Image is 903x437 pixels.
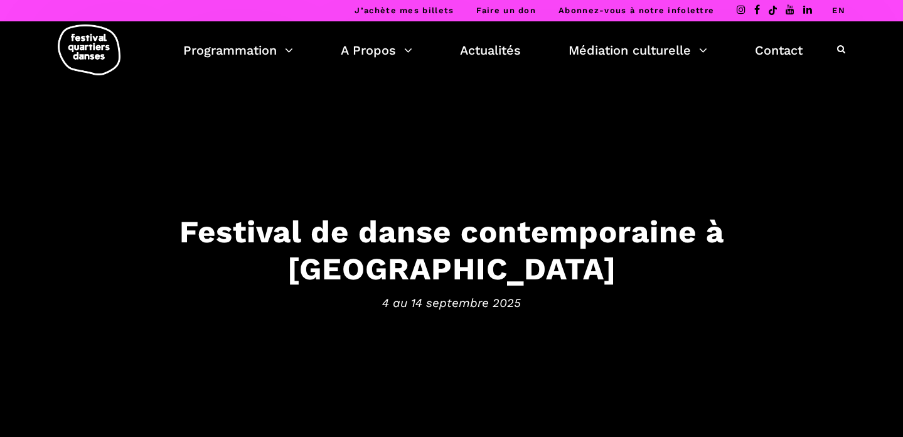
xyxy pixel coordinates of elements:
[63,293,841,312] span: 4 au 14 septembre 2025
[355,6,454,15] a: J’achète mes billets
[183,40,293,61] a: Programmation
[58,24,120,75] img: logo-fqd-med
[569,40,707,61] a: Médiation culturelle
[341,40,412,61] a: A Propos
[460,40,521,61] a: Actualités
[755,40,803,61] a: Contact
[63,213,841,288] h3: Festival de danse contemporaine à [GEOGRAPHIC_DATA]
[832,6,845,15] a: EN
[558,6,714,15] a: Abonnez-vous à notre infolettre
[476,6,536,15] a: Faire un don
